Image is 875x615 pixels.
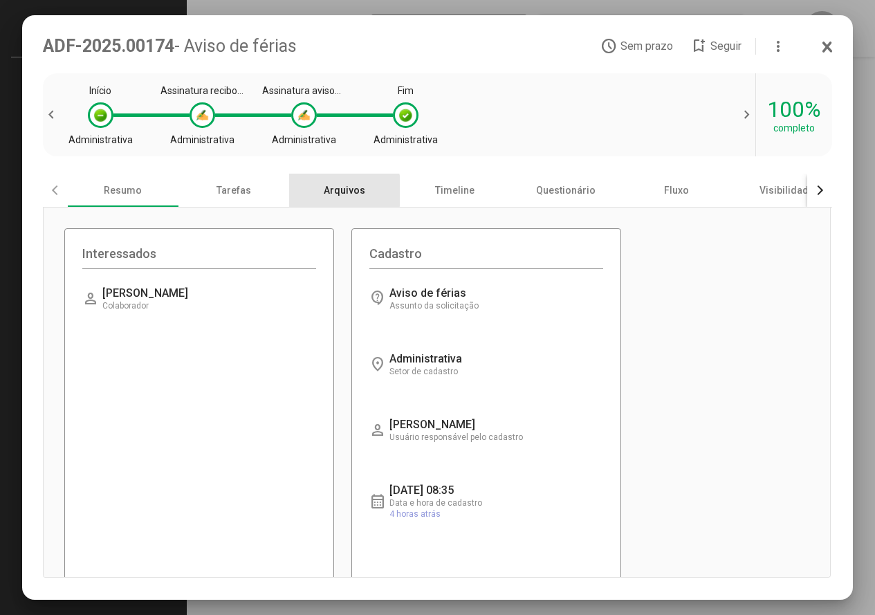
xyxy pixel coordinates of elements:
div: Interessados [82,246,316,269]
mat-icon: bookmark_add [690,38,707,55]
div: completo [773,122,815,134]
div: Visibilidade [732,174,842,207]
div: Resumo [68,174,178,207]
mat-icon: access_time [600,38,617,55]
div: Administrativa [68,134,133,145]
div: Arquivos [289,174,400,207]
span: chevron_left [43,107,64,123]
div: Tarefas [178,174,289,207]
span: - Aviso de férias [174,36,297,56]
div: Início [89,85,111,96]
mat-icon: more_vert [770,38,786,55]
div: Administrativa [374,134,438,145]
div: Assinatura recibo de férias [160,85,243,96]
div: Administrativa [170,134,234,145]
div: Assinatura aviso de férias [262,85,345,96]
div: Questionário [510,174,621,207]
div: Timeline [400,174,510,207]
span: 4 horas atrás [389,509,441,519]
span: Seguir [710,39,742,53]
div: ADF-2025.00174 [43,36,601,56]
div: Fim [398,85,414,96]
div: Administrativa [272,134,336,145]
span: Sem prazo [620,39,673,53]
div: Fluxo [621,174,732,207]
span: chevron_right [735,107,755,123]
div: Cadastro [369,246,603,269]
div: 100% [767,96,821,122]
